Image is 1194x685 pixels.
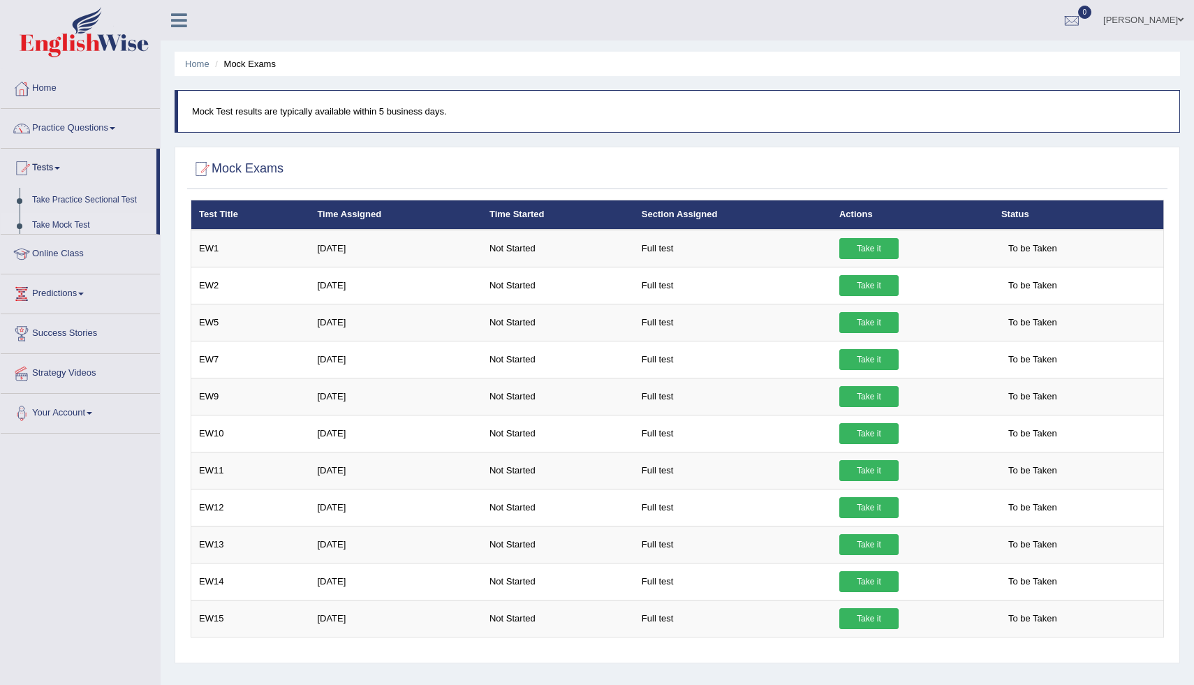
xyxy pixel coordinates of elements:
[634,452,832,489] td: Full test
[1,149,156,184] a: Tests
[482,267,634,304] td: Not Started
[191,341,310,378] td: EW7
[191,600,310,637] td: EW15
[839,423,899,444] a: Take it
[1,314,160,349] a: Success Stories
[309,267,482,304] td: [DATE]
[191,489,310,526] td: EW12
[634,526,832,563] td: Full test
[839,349,899,370] a: Take it
[634,304,832,341] td: Full test
[191,415,310,452] td: EW10
[482,378,634,415] td: Not Started
[1001,460,1064,481] span: To be Taken
[634,563,832,600] td: Full test
[191,304,310,341] td: EW5
[839,534,899,555] a: Take it
[839,460,899,481] a: Take it
[482,489,634,526] td: Not Started
[482,526,634,563] td: Not Started
[634,200,832,230] th: Section Assigned
[309,600,482,637] td: [DATE]
[482,563,634,600] td: Not Started
[1,109,160,144] a: Practice Questions
[839,238,899,259] a: Take it
[634,600,832,637] td: Full test
[1001,571,1064,592] span: To be Taken
[839,312,899,333] a: Take it
[634,341,832,378] td: Full test
[191,200,310,230] th: Test Title
[191,452,310,489] td: EW11
[482,200,634,230] th: Time Started
[634,415,832,452] td: Full test
[482,415,634,452] td: Not Started
[1001,423,1064,444] span: To be Taken
[309,304,482,341] td: [DATE]
[309,452,482,489] td: [DATE]
[1001,608,1064,629] span: To be Taken
[1,394,160,429] a: Your Account
[839,386,899,407] a: Take it
[634,267,832,304] td: Full test
[1001,238,1064,259] span: To be Taken
[839,275,899,296] a: Take it
[309,489,482,526] td: [DATE]
[832,200,994,230] th: Actions
[191,267,310,304] td: EW2
[1078,6,1092,19] span: 0
[482,304,634,341] td: Not Started
[309,230,482,267] td: [DATE]
[1001,497,1064,518] span: To be Taken
[839,608,899,629] a: Take it
[1001,275,1064,296] span: To be Taken
[191,563,310,600] td: EW14
[1001,349,1064,370] span: To be Taken
[482,452,634,489] td: Not Started
[191,230,310,267] td: EW1
[191,378,310,415] td: EW9
[185,59,209,69] a: Home
[634,230,832,267] td: Full test
[1001,534,1064,555] span: To be Taken
[839,497,899,518] a: Take it
[309,378,482,415] td: [DATE]
[1001,312,1064,333] span: To be Taken
[191,159,283,179] h2: Mock Exams
[309,200,482,230] th: Time Assigned
[634,489,832,526] td: Full test
[994,200,1164,230] th: Status
[309,415,482,452] td: [DATE]
[482,341,634,378] td: Not Started
[26,213,156,238] a: Take Mock Test
[309,526,482,563] td: [DATE]
[1,354,160,389] a: Strategy Videos
[839,571,899,592] a: Take it
[26,188,156,213] a: Take Practice Sectional Test
[192,105,1165,118] p: Mock Test results are typically available within 5 business days.
[1,235,160,270] a: Online Class
[212,57,276,71] li: Mock Exams
[1,274,160,309] a: Predictions
[1001,386,1064,407] span: To be Taken
[482,230,634,267] td: Not Started
[634,378,832,415] td: Full test
[1,69,160,104] a: Home
[309,563,482,600] td: [DATE]
[309,341,482,378] td: [DATE]
[482,600,634,637] td: Not Started
[191,526,310,563] td: EW13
